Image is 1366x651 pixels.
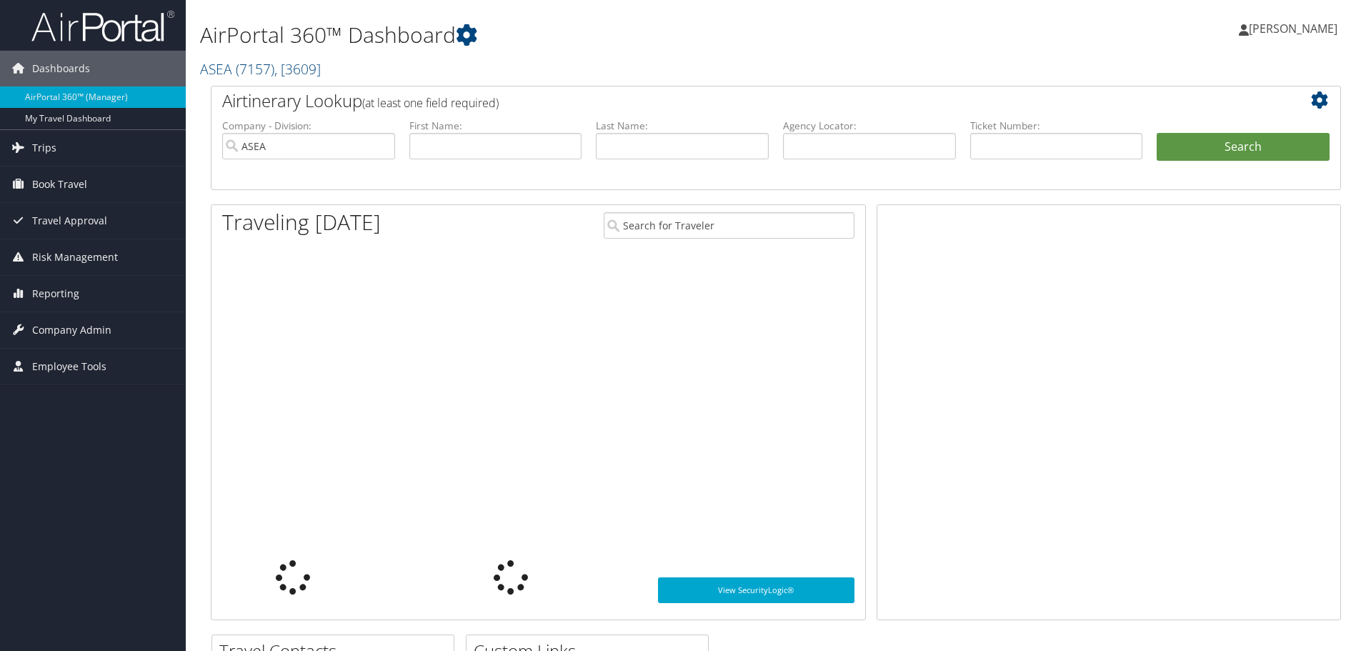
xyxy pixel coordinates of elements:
span: (at least one field required) [362,95,499,111]
span: Company Admin [32,312,111,348]
label: First Name: [409,119,582,133]
h1: Traveling [DATE] [222,207,381,237]
input: Search for Traveler [604,212,854,239]
label: Agency Locator: [783,119,956,133]
span: ( 7157 ) [236,59,274,79]
a: [PERSON_NAME] [1239,7,1352,50]
a: ASEA [200,59,321,79]
h1: AirPortal 360™ Dashboard [200,20,968,50]
img: airportal-logo.png [31,9,174,43]
span: Dashboards [32,51,90,86]
span: [PERSON_NAME] [1249,21,1337,36]
span: Trips [32,130,56,166]
h2: Airtinerary Lookup [222,89,1235,113]
label: Company - Division: [222,119,395,133]
button: Search [1157,133,1330,161]
span: Travel Approval [32,203,107,239]
span: Employee Tools [32,349,106,384]
a: View SecurityLogic® [658,577,854,603]
label: Last Name: [596,119,769,133]
span: Risk Management [32,239,118,275]
span: , [ 3609 ] [274,59,321,79]
label: Ticket Number: [970,119,1143,133]
span: Book Travel [32,167,87,202]
span: Reporting [32,276,79,312]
